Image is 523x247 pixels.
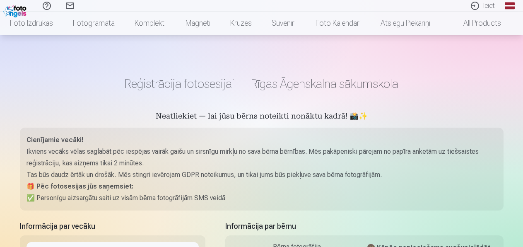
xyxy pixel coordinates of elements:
[27,136,83,144] strong: Cienījamie vecāki!
[262,12,306,35] a: Suvenīri
[176,12,220,35] a: Magnēti
[125,12,176,35] a: Komplekti
[440,12,511,35] a: All products
[225,220,504,232] h5: Informācija par bērnu
[27,182,133,190] strong: 🎁 Pēc fotosesijas jūs saņemsiet:
[3,3,29,17] img: /fa1
[20,220,205,232] h5: Informācija par vecāku
[306,12,371,35] a: Foto kalendāri
[27,192,497,204] p: ✅ Personīgu aizsargātu saiti uz visām bērna fotogrāfijām SMS veidā
[220,12,262,35] a: Krūzes
[27,146,497,169] p: Ikviens vecāks vēlas saglabāt pēc iespējas vairāk gaišu un sirsnīgu mirkļu no sava bērna bērnības...
[20,76,504,91] h1: Reģistrācija fotosesijai — Rīgas Āgenskalna sākumskola
[20,111,504,123] h5: Neatliekiet — lai jūsu bērns noteikti nonāktu kadrā! 📸✨
[63,12,125,35] a: Fotogrāmata
[27,169,497,181] p: Tas būs daudz ērtāk un drošāk. Mēs stingri ievērojam GDPR noteikumus, un tikai jums būs piekļuve ...
[371,12,440,35] a: Atslēgu piekariņi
